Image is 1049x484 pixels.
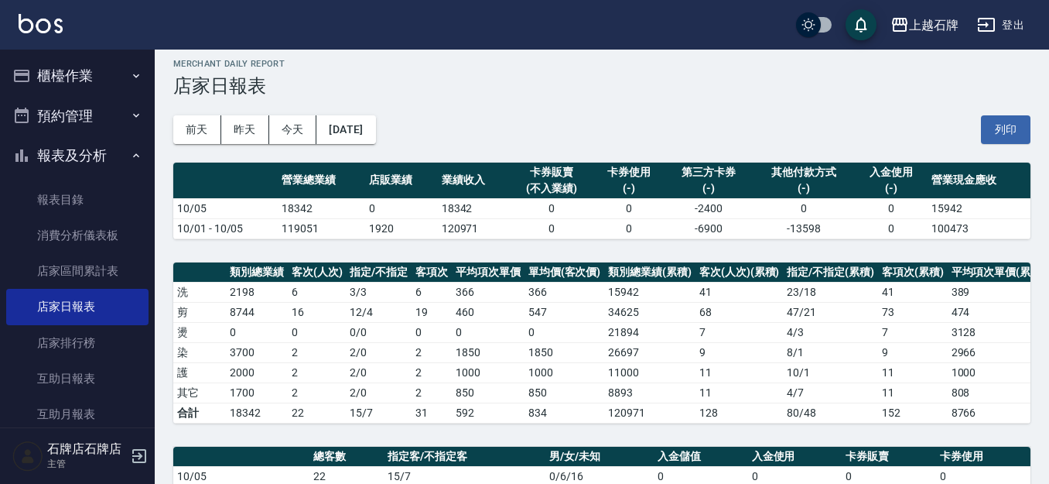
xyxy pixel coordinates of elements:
td: 11 [695,383,784,403]
button: 登出 [971,11,1030,39]
td: 燙 [173,322,226,342]
div: (-) [757,180,852,197]
td: 1920 [365,218,437,239]
td: 12 / 4 [346,302,412,322]
td: 592 [452,403,524,423]
td: 6 [288,282,347,302]
th: 客次(人次) [288,263,347,283]
td: 0 [856,198,928,218]
td: 4 / 7 [783,383,878,403]
button: 預約管理 [6,96,149,136]
td: 1700 [226,383,288,403]
button: 報表及分析 [6,136,149,176]
td: 3700 [226,342,288,362]
td: 0 / 0 [346,322,412,342]
a: 消費分析儀表板 [6,218,149,253]
td: 100473 [928,218,1030,239]
td: 80/48 [783,403,878,423]
th: 客次(人次)(累積) [695,263,784,283]
th: 單均價(客次價) [524,263,605,283]
td: 剪 [173,302,226,322]
div: 入金使用 [859,164,924,180]
td: 1850 [452,342,524,362]
td: 152 [878,403,948,423]
td: 2 [288,342,347,362]
div: (不入業績) [514,180,589,197]
td: 0 [412,322,452,342]
td: 21894 [604,322,695,342]
td: 4 / 3 [783,322,878,342]
td: 22 [288,403,347,423]
div: 第三方卡券 [669,164,749,180]
td: 23 / 18 [783,282,878,302]
td: -13598 [753,218,856,239]
td: 10/05 [173,198,278,218]
td: 7 [695,322,784,342]
td: 68 [695,302,784,322]
td: 850 [524,383,605,403]
th: 男/女/未知 [545,447,654,467]
td: 0 [452,322,524,342]
td: 850 [452,383,524,403]
td: 2000 [226,362,288,383]
td: 0 [753,198,856,218]
td: 18342 [438,198,510,218]
button: 列印 [981,115,1030,144]
button: [DATE] [316,115,375,144]
td: 834 [524,403,605,423]
td: -6900 [665,218,753,239]
th: 入金儲值 [654,447,748,467]
th: 指定客/不指定客 [384,447,545,467]
td: 0 [593,198,665,218]
td: 9 [878,342,948,362]
button: save [846,9,876,40]
div: (-) [596,180,661,197]
td: 31 [412,403,452,423]
img: Logo [19,14,63,33]
button: 今天 [269,115,317,144]
td: 19 [412,302,452,322]
h3: 店家日報表 [173,75,1030,97]
td: 洗 [173,282,226,302]
button: 櫃檯作業 [6,56,149,96]
td: 15942 [928,198,1030,218]
td: 9 [695,342,784,362]
td: 366 [452,282,524,302]
td: 47 / 21 [783,302,878,322]
th: 類別總業績(累積) [604,263,695,283]
td: 1000 [524,362,605,383]
td: 18342 [278,198,365,218]
th: 客項次(累積) [878,263,948,283]
th: 店販業績 [365,163,437,199]
div: 卡券販賣 [514,164,589,180]
td: 2 / 0 [346,383,412,403]
button: 上越石牌 [884,9,965,41]
td: 10 / 1 [783,362,878,383]
td: 2 [288,362,347,383]
th: 卡券使用 [936,447,1030,467]
td: 染 [173,342,226,362]
td: 0 [365,198,437,218]
h2: Merchant Daily Report [173,59,1030,69]
td: 護 [173,362,226,383]
th: 類別總業績 [226,263,288,283]
td: 0 [510,198,593,218]
h5: 石牌店石牌店 [47,441,126,457]
td: 其它 [173,383,226,403]
td: 10/01 - 10/05 [173,218,278,239]
th: 總客數 [309,447,384,467]
td: 0 [524,322,605,342]
th: 業績收入 [438,163,510,199]
td: 41 [695,282,784,302]
div: 卡券使用 [596,164,661,180]
a: 店家區間累計表 [6,253,149,289]
img: Person [12,441,43,472]
td: 11 [695,362,784,383]
td: 8 / 1 [783,342,878,362]
td: 2198 [226,282,288,302]
td: 2 [412,362,452,383]
th: 客項次 [412,263,452,283]
div: (-) [859,180,924,197]
td: 1850 [524,342,605,362]
td: 2 [288,383,347,403]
